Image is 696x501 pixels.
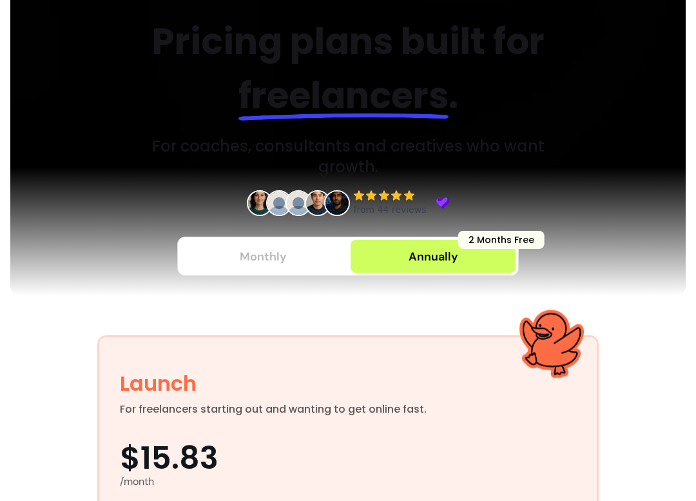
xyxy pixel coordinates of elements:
[238,70,449,121] span: freelancers
[120,443,218,474] span: $15.83
[120,474,576,489] div: /month
[240,248,287,266] div: Monthly
[120,402,427,417] div: For freelancers starting out and wanting to get online fast.
[458,231,545,249] span: 2 Months Free
[120,368,197,399] div: Launch
[409,248,458,266] span: Annually
[130,136,566,177] h3: For coaches, consultants and creatives who want growth.
[130,15,566,123] h2: Pricing plans built for .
